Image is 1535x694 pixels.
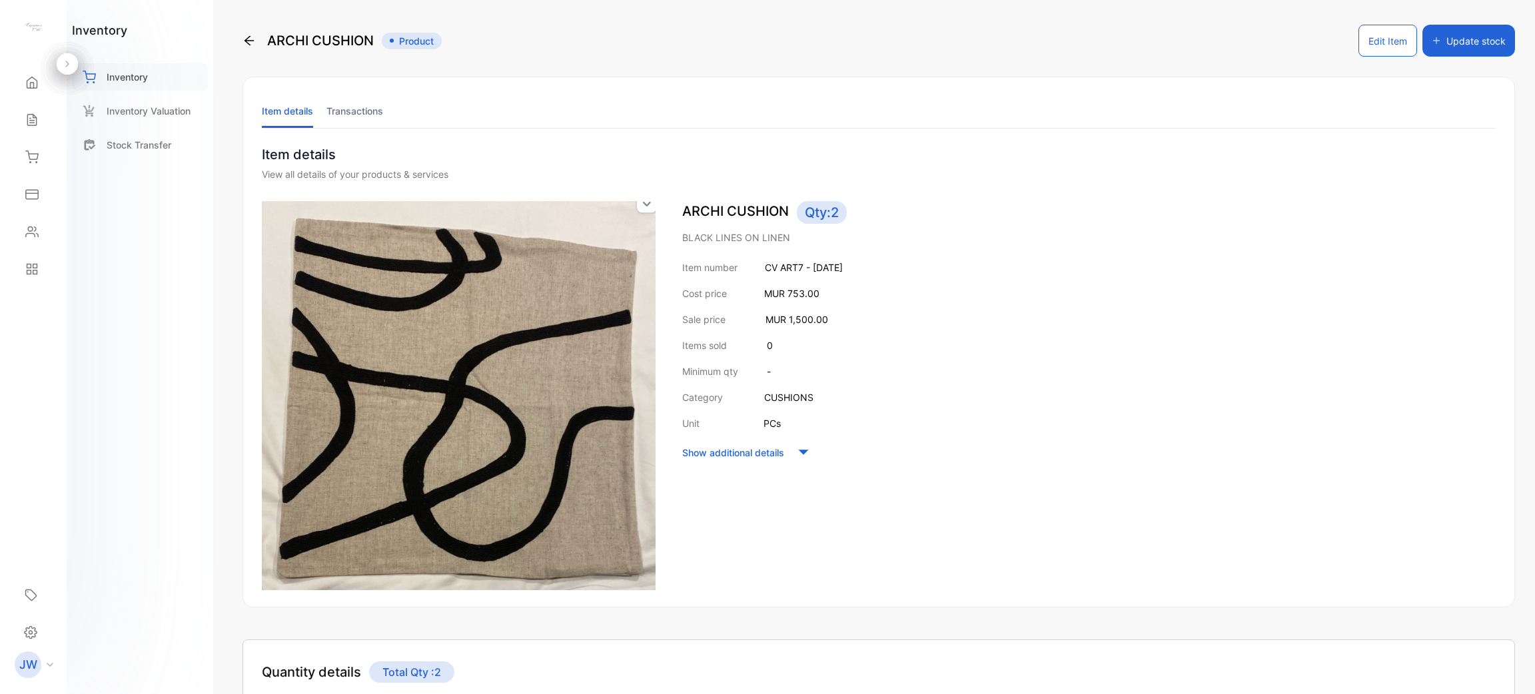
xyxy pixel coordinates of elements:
h1: inventory [72,21,127,39]
div: ARCHI CUSHION [243,25,442,57]
p: Stock Transfer [107,138,171,152]
span: MUR 1,500.00 [766,314,828,325]
li: Item details [262,94,313,128]
li: Transactions [326,94,383,128]
img: item [262,201,656,590]
span: Product [382,33,442,49]
img: logo [23,17,43,37]
a: Inventory Valuation [72,97,208,125]
p: CV ART7 - [DATE] [765,260,843,274]
p: Total Qty : 2 [369,661,454,683]
p: Items sold [682,338,727,352]
p: CUSHIONS [764,390,813,404]
p: Minimum qty [682,364,738,378]
p: Inventory Valuation [107,104,191,118]
a: Stock Transfer [72,131,208,159]
p: - [767,364,771,378]
p: 0 [767,338,773,352]
p: ARCHI CUSHION [682,201,1496,224]
h4: Quantity details [262,662,361,682]
a: Inventory [72,63,208,91]
p: Sale price [682,312,726,326]
span: Qty: 2 [797,201,847,224]
div: View all details of your products & services [262,167,1496,181]
button: Edit Item [1358,25,1417,57]
p: Cost price [682,286,727,300]
button: Update stock [1422,25,1515,57]
button: Open LiveChat chat widget [11,5,51,45]
p: Category [682,390,723,404]
p: JW [19,656,37,673]
p: PCs [764,416,781,430]
p: Show additional details [682,446,784,460]
span: MUR 753.00 [764,288,819,299]
p: BLACK LINES ON LINEN [682,230,1496,244]
p: Inventory [107,70,148,84]
p: Item number [682,260,738,274]
p: Item details [262,145,1496,165]
p: Unit [682,416,700,430]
